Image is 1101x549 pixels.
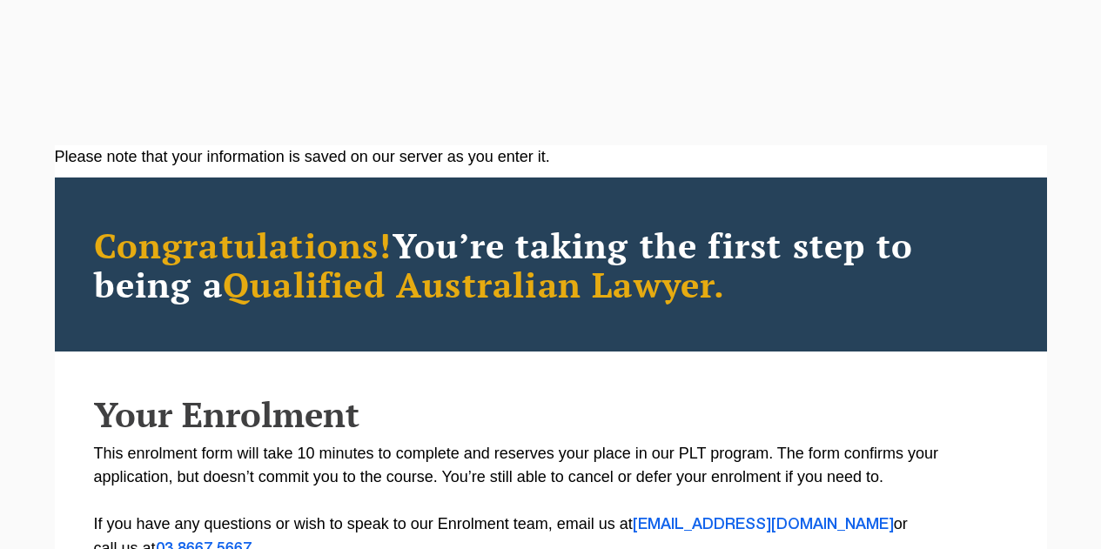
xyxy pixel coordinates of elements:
h2: You’re taking the first step to being a [94,225,1008,304]
div: Please note that your information is saved on our server as you enter it. [55,145,1047,169]
span: Qualified Australian Lawyer. [223,261,726,307]
h2: Your Enrolment [94,395,1008,433]
a: [EMAIL_ADDRESS][DOMAIN_NAME] [633,518,894,532]
span: Congratulations! [94,222,393,268]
